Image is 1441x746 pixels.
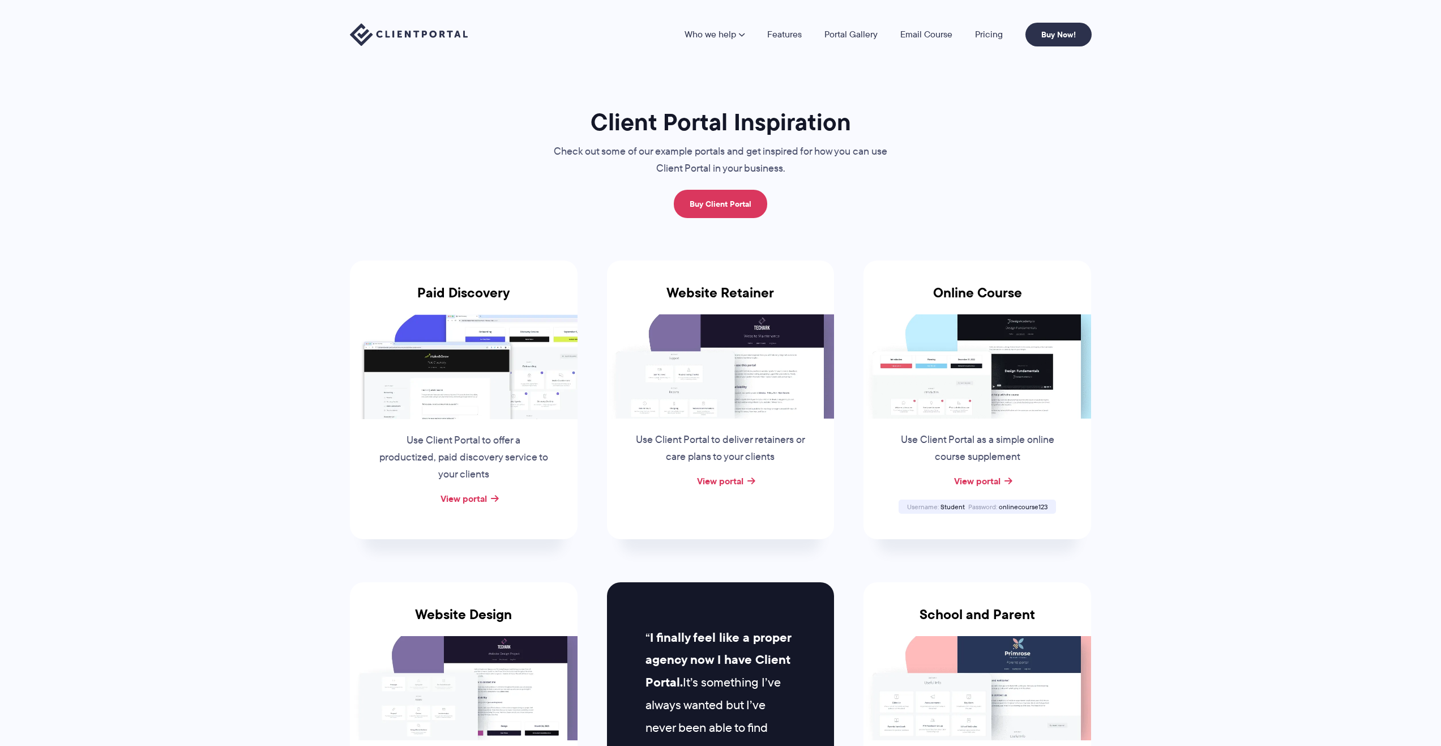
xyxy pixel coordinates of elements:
[1025,23,1092,46] a: Buy Now!
[940,502,965,511] span: Student
[767,30,802,39] a: Features
[531,143,910,177] p: Check out some of our example portals and get inspired for how you can use Client Portal in your ...
[968,502,997,511] span: Password
[975,30,1003,39] a: Pricing
[350,285,578,314] h3: Paid Discovery
[891,432,1063,466] p: Use Client Portal as a simple online course supplement
[441,492,487,505] a: View portal
[674,190,767,218] a: Buy Client Portal
[531,107,910,137] h1: Client Portal Inspiration
[824,30,878,39] a: Portal Gallery
[685,30,745,39] a: Who we help
[607,285,835,314] h3: Website Retainer
[863,285,1091,314] h3: Online Course
[900,30,952,39] a: Email Course
[697,474,743,488] a: View portal
[634,432,806,466] p: Use Client Portal to deliver retainers or care plans to your clients
[350,607,578,636] h3: Website Design
[378,432,550,483] p: Use Client Portal to offer a productized, paid discovery service to your clients
[645,628,791,692] strong: I finally feel like a proper agency now I have Client Portal.
[999,502,1047,511] span: onlinecourse123
[907,502,939,511] span: Username
[863,607,1091,636] h3: School and Parent
[954,474,1000,488] a: View portal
